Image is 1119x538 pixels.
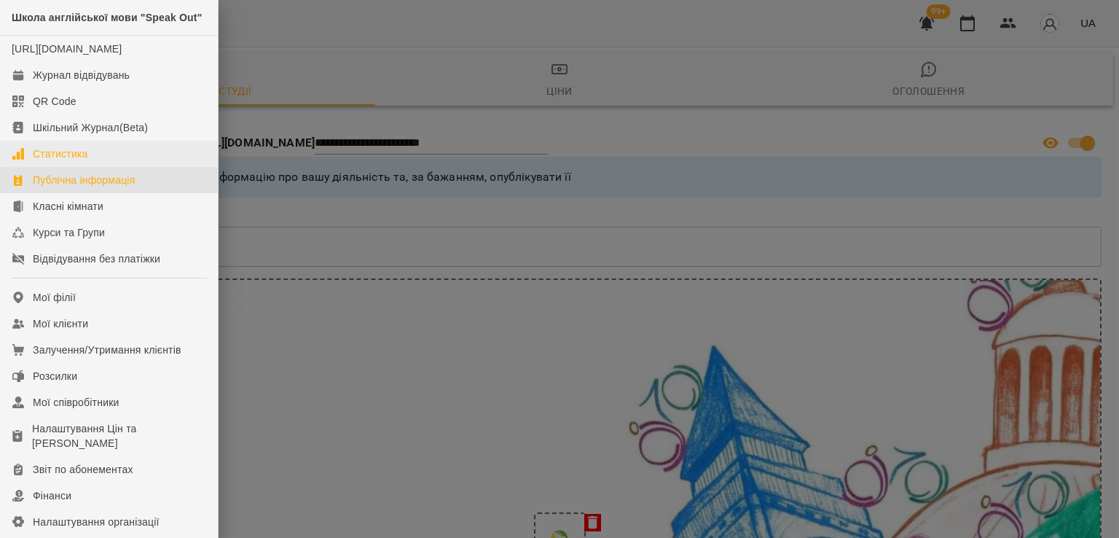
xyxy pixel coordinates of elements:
[33,68,130,82] div: Журнал відвідувань
[33,147,88,161] div: Статистика
[33,515,160,529] div: Налаштування організації
[33,395,119,410] div: Мої співробітники
[33,488,71,503] div: Фінанси
[33,120,148,135] div: Шкільний Журнал(Beta)
[12,43,122,55] a: [URL][DOMAIN_NAME]
[33,462,133,477] div: Звіт по абонементах
[33,252,160,266] div: Відвідування без платіжки
[33,225,105,240] div: Курси та Групи
[33,316,88,331] div: Мої клієнти
[33,94,76,109] div: QR Code
[33,199,103,214] div: Класні кімнати
[33,343,181,357] div: Залучення/Утримання клієнтів
[33,369,77,383] div: Розсилки
[33,173,135,187] div: Публічна інформація
[32,421,206,451] div: Налаштування Цін та [PERSON_NAME]
[33,290,76,305] div: Мої філії
[12,12,203,23] span: Школа англійської мови "Speak Out"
